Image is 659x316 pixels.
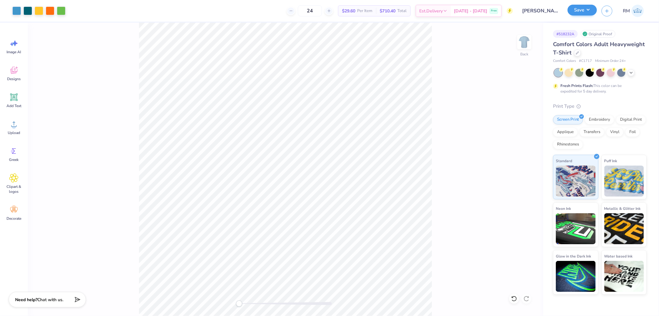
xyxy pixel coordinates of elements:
img: Metallic & Glitter Ink [604,213,644,244]
div: Accessibility label [236,301,242,307]
img: Neon Ink [556,213,596,244]
span: $710.40 [380,8,395,14]
span: Decorate [6,216,21,221]
div: Foil [625,128,640,137]
img: Puff Ink [604,166,644,197]
span: $29.60 [342,8,355,14]
a: RM [620,5,647,17]
strong: Need help? [15,297,37,303]
span: Standard [556,158,572,164]
span: Puff Ink [604,158,617,164]
span: Neon Ink [556,205,571,212]
input: Untitled Design [517,5,563,17]
strong: Fresh Prints Flash: [560,83,593,88]
div: Vinyl [606,128,623,137]
input: – – [298,5,322,16]
span: Comfort Colors [553,58,576,64]
span: Water based Ink [604,253,633,259]
span: Add Text [6,103,21,108]
img: Glow in the Dark Ink [556,261,596,292]
div: Screen Print [553,115,583,124]
span: Greek [9,157,19,162]
span: Designs [7,76,21,81]
div: Embroidery [585,115,614,124]
div: Digital Print [616,115,646,124]
span: # C1717 [579,58,592,64]
div: Back [520,51,528,57]
img: Standard [556,166,596,197]
button: Save [568,5,597,15]
div: Print Type [553,103,647,110]
span: Clipart & logos [4,184,24,194]
div: This color can be expedited for 5 day delivery. [560,83,636,94]
img: Back [518,36,530,48]
span: Metallic & Glitter Ink [604,205,641,212]
span: Upload [8,130,20,135]
span: [DATE] - [DATE] [454,8,487,14]
span: Free [491,9,497,13]
img: Ronald Manipon [632,5,644,17]
div: # 518232A [553,30,578,38]
span: Glow in the Dark Ink [556,253,591,259]
span: RM [623,7,630,15]
span: Est. Delivery [419,8,443,14]
div: Transfers [580,128,604,137]
div: Original Proof [581,30,615,38]
span: Image AI [7,50,21,54]
span: Comfort Colors Adult Heavyweight T-Shirt [553,41,645,56]
span: Per Item [357,8,372,14]
span: Chat with us. [37,297,63,303]
img: Water based Ink [604,261,644,292]
span: Total [397,8,407,14]
div: Applique [553,128,578,137]
div: Rhinestones [553,140,583,149]
span: Minimum Order: 24 + [595,58,626,64]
